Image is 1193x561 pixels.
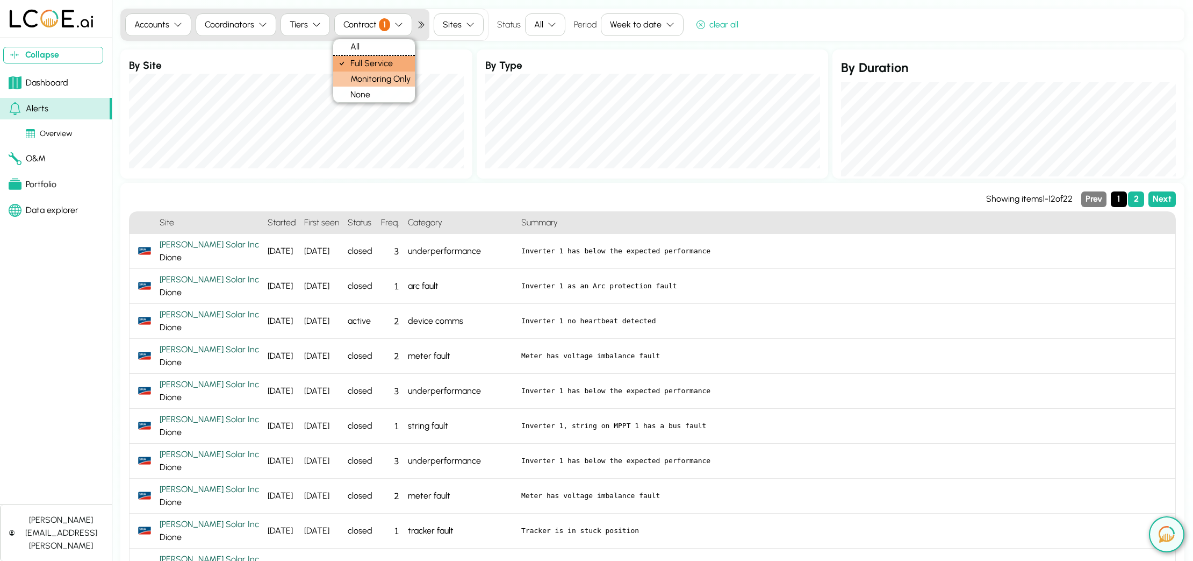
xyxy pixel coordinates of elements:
div: Full Service [333,56,415,72]
h4: Freq. [377,212,404,234]
img: Sunny_Portal [138,422,151,430]
div: closed [343,339,377,374]
div: [PERSON_NAME] Solar Inc [160,378,259,391]
pre: Inverter 1 has below the expected performance [521,456,1167,466]
div: Data explorer [9,204,78,217]
div: Sites [443,18,462,31]
div: Dione [160,273,259,299]
h4: Category [404,212,517,234]
div: [PERSON_NAME] Solar Inc [160,343,259,356]
div: Dione [160,238,259,264]
div: 3 [377,234,404,269]
div: [DATE] [300,234,343,269]
div: [DATE] [263,304,300,339]
div: Showing items 1 - 12 of 22 [986,193,1073,205]
div: Alerts [9,102,48,115]
div: closed [343,514,377,549]
div: [DATE] [263,479,300,514]
h4: First seen [300,212,343,234]
div: Dashboard [9,76,68,89]
div: Portfolio [9,178,56,191]
img: Sunny_Portal [138,387,151,395]
div: [DATE] [263,444,300,479]
div: [DATE] [300,479,343,514]
button: Page 2 [1128,191,1144,207]
div: active [343,304,377,339]
img: Sunny_Portal [138,492,151,500]
h4: Site [155,212,263,234]
div: Coordinators [205,18,254,31]
pre: Inverter 1 no heartbeat detected [521,316,1167,326]
div: underperformance [404,444,517,479]
div: [DATE] [300,374,343,409]
div: [PERSON_NAME] Solar Inc [160,308,259,321]
div: [PERSON_NAME] Solar Inc [160,273,259,286]
div: Dione [160,483,259,509]
div: 1 [377,514,404,549]
pre: Inverter 1, string on MPPT 1 has a bus fault [521,421,1167,431]
button: Collapse [3,47,103,63]
div: closed [343,444,377,479]
div: arc fault [404,269,517,304]
div: 1 [377,409,404,444]
div: [PERSON_NAME] Solar Inc [160,238,259,251]
h3: By Type [485,58,820,74]
pre: Meter has voltage imbalance fault [521,491,1167,501]
pre: Inverter 1 has below the expected performance [521,386,1167,396]
span: 1 [379,18,390,31]
div: Week to date [610,18,662,31]
div: tracker fault [404,514,517,549]
pre: Tracker is in stuck position [521,526,1167,536]
h2: By Duration [841,58,1176,77]
div: [DATE] [300,304,343,339]
div: underperformance [404,234,517,269]
div: 2 [377,304,404,339]
div: [DATE] [263,374,300,409]
div: 3 [377,444,404,479]
div: [DATE] [300,269,343,304]
div: [DATE] [263,269,300,304]
button: Previous [1081,191,1106,207]
div: None [333,87,415,102]
h3: By Site [129,58,464,74]
div: underperformance [404,374,517,409]
img: Sunny_Portal [138,247,151,255]
div: Dione [160,308,259,334]
div: closed [343,269,377,304]
div: Accounts [134,18,169,31]
div: 3 [377,374,404,409]
div: O&M [9,152,46,165]
div: Dione [160,518,259,544]
div: All [333,39,415,55]
div: [DATE] [263,409,300,444]
h4: Started [263,212,300,234]
div: 2 [377,339,404,374]
div: [DATE] [263,514,300,549]
div: clear all [696,18,738,31]
div: [PERSON_NAME] Solar Inc [160,518,259,531]
div: Monitoring Only [333,72,415,87]
div: Dione [160,343,259,369]
div: [DATE] [300,514,343,549]
div: Dione [160,378,259,404]
div: [DATE] [300,409,343,444]
div: 2 [377,479,404,514]
div: closed [343,234,377,269]
div: [PERSON_NAME] Solar Inc [160,448,259,461]
button: clear all [692,17,743,33]
button: Next [1148,191,1176,207]
div: [PERSON_NAME][EMAIL_ADDRESS][PERSON_NAME] [19,514,103,552]
div: [PERSON_NAME] Solar Inc [160,413,259,426]
div: [DATE] [300,339,343,374]
pre: Meter has voltage imbalance fault [521,351,1167,361]
div: All [534,18,543,31]
div: meter fault [404,479,517,514]
div: [DATE] [300,444,343,479]
div: Dione [160,413,259,439]
label: Period [574,18,596,31]
img: Sunny_Portal [138,352,151,360]
div: Tiers [290,18,308,31]
img: Sunny_Portal [138,457,151,465]
label: Status [497,18,521,31]
pre: Inverter 1 as an Arc protection fault [521,281,1167,292]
